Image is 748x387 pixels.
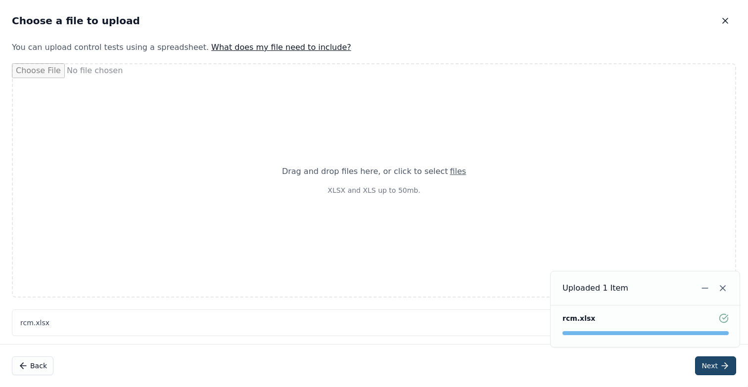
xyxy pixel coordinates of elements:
button: Next [695,356,736,375]
div: Uploaded 1 Item [562,282,628,294]
button: Minimize [696,279,714,297]
div: rcm.xlsx [562,313,595,323]
div: Drag and drop files here , or click to select [282,166,466,177]
span: rcm.xlsx [20,318,49,328]
div: files [450,166,466,177]
p: XLSX and XLS up to 50mb. [282,185,466,195]
button: Close [714,279,732,297]
a: What does my file need to include? [211,43,351,52]
button: Back [12,356,53,375]
h2: Choose a file to upload [12,14,140,28]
